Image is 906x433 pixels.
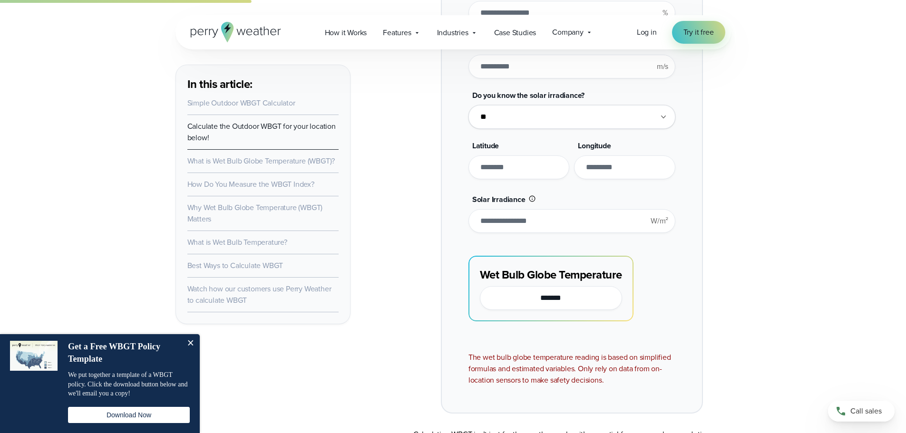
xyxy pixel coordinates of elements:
[637,27,657,38] a: Log in
[187,155,335,166] a: What is Wet Bulb Globe Temperature (WBGT)?
[187,121,336,143] a: Calculate the Outdoor WBGT for your location below!
[187,237,287,248] a: What is Wet Bulb Temperature?
[494,27,536,38] span: Case Studies
[181,334,200,353] button: Close
[578,140,611,151] span: Longitude
[10,341,58,371] img: dialog featured image
[187,260,283,271] a: Best Ways to Calculate WBGT
[187,202,323,224] a: Why Wet Bulb Globe Temperature (WBGT) Matters
[187,77,339,92] h3: In this article:
[187,97,295,108] a: Simple Outdoor WBGT Calculator
[68,341,180,365] h4: Get a Free WBGT Policy Template
[187,283,331,306] a: Watch how our customers use Perry Weather to calculate WBGT
[850,405,882,417] span: Call sales
[325,27,367,38] span: How it Works
[468,352,675,386] div: The wet bulb globe temperature reading is based on simplified formulas and estimated variables. O...
[68,370,190,398] p: We put together a template of a WBGT policy. Click the download button below and we'll email you ...
[317,23,375,42] a: How it Works
[383,27,411,38] span: Features
[672,21,725,44] a: Try it free
[828,401,895,422] a: Call sales
[472,194,526,205] span: Solar Irradiance
[472,90,585,101] span: Do you know the solar irradiance?
[683,27,714,38] span: Try it free
[552,27,584,38] span: Company
[187,179,314,190] a: How Do You Measure the WBGT Index?
[437,27,468,38] span: Industries
[68,407,190,423] button: Download Now
[486,23,545,42] a: Case Studies
[472,140,499,151] span: Latitude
